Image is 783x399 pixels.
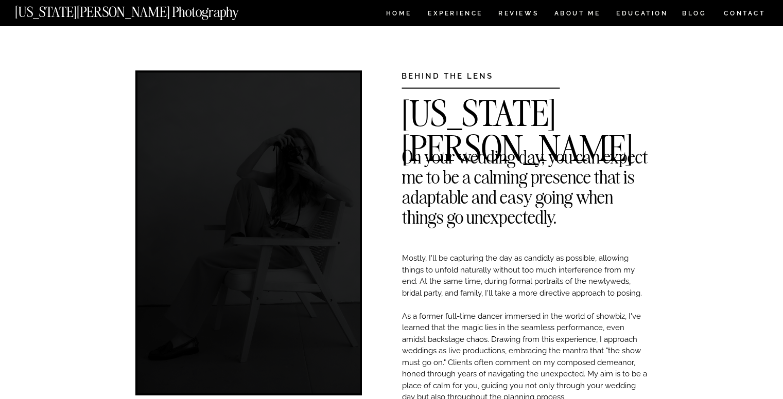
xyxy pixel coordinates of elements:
h3: BEHIND THE LENS [402,70,528,78]
a: EDUCATION [615,10,669,19]
a: BLOG [682,10,707,19]
a: [US_STATE][PERSON_NAME] Photography [15,5,273,14]
a: ABOUT ME [554,10,601,19]
h2: On your wedding day, you can expect me to be a calming presence that is adaptable and easy going ... [402,147,648,162]
a: Experience [428,10,482,19]
a: HOME [384,10,413,19]
a: CONTACT [723,8,766,19]
h2: [US_STATE][PERSON_NAME] [402,96,648,112]
a: REVIEWS [498,10,537,19]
